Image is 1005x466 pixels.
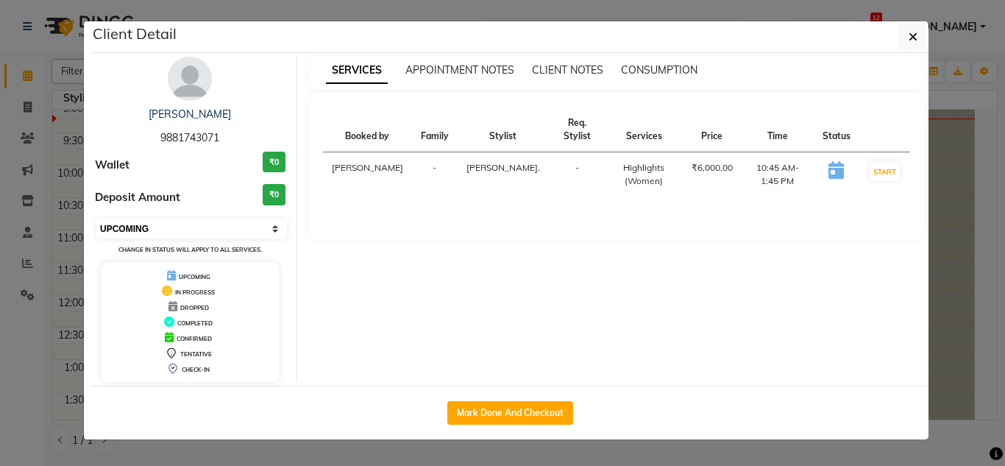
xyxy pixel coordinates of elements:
[149,107,231,121] a: [PERSON_NAME]
[326,57,388,84] span: SERVICES
[95,189,180,206] span: Deposit Amount
[532,63,603,77] span: CLIENT NOTES
[180,350,212,358] span: TENTATIVE
[263,152,285,173] h3: ₹0
[182,366,210,373] span: CHECK-IN
[458,107,549,152] th: Stylist
[549,152,606,197] td: -
[742,152,814,197] td: 10:45 AM-1:45 PM
[168,57,212,101] img: avatar
[412,152,458,197] td: -
[742,107,814,152] th: Time
[549,107,606,152] th: Req. Stylist
[177,335,212,342] span: CONFIRMED
[606,107,682,152] th: Services
[263,184,285,205] h3: ₹0
[180,304,209,311] span: DROPPED
[405,63,514,77] span: APPOINTMENT NOTES
[466,162,540,173] span: [PERSON_NAME].
[447,401,573,425] button: Mark Done And Checkout
[177,320,213,327] span: COMPLETED
[323,107,412,152] th: Booked by
[683,107,742,152] th: Price
[692,161,733,174] div: ₹6,000.00
[412,107,458,152] th: Family
[175,289,215,296] span: IN PROGRESS
[93,23,177,45] h5: Client Detail
[179,273,210,280] span: UPCOMING
[870,163,900,181] button: START
[323,152,412,197] td: [PERSON_NAME]
[160,131,219,144] span: 9881743071
[621,63,697,77] span: CONSUMPTION
[614,161,673,188] div: Highlights (Women)
[95,157,129,174] span: Wallet
[814,107,859,152] th: Status
[118,246,262,253] small: Change in status will apply to all services.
